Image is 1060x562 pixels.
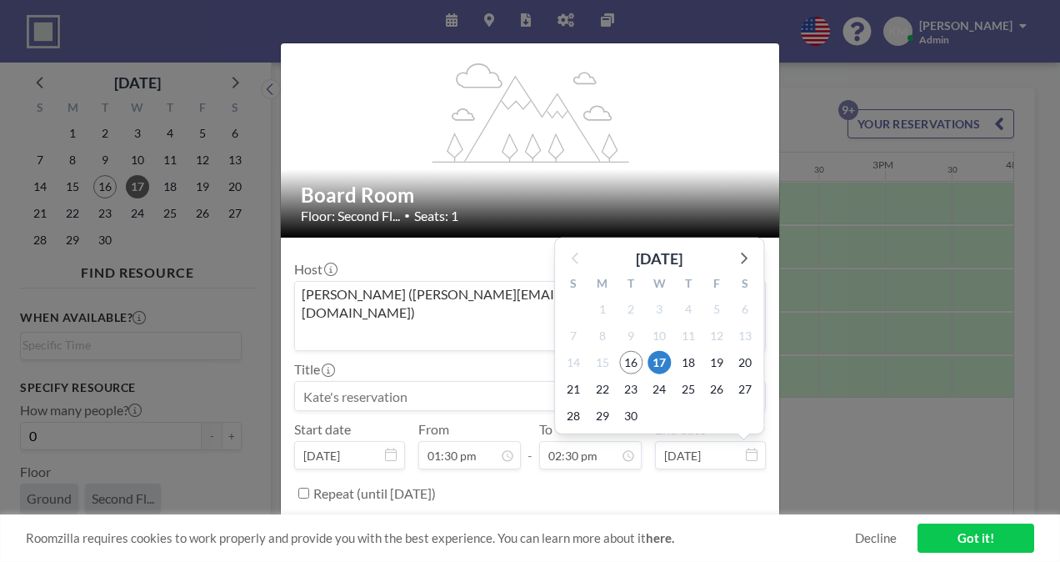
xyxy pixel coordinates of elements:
g: flex-grow: 1.2; [432,62,629,162]
span: Roomzilla requires cookies to work properly and provide you with the best experience. You can lea... [26,530,855,546]
span: Seats: 1 [414,208,458,224]
input: Kate's reservation [295,382,765,410]
label: Start date [294,421,351,438]
label: To [539,421,552,438]
span: Floor: Second Fl... [301,208,400,224]
input: Search for option [297,325,737,347]
a: here. [646,530,674,545]
span: [PERSON_NAME] ([PERSON_NAME][EMAIL_ADDRESS][DOMAIN_NAME]) [298,285,736,323]
a: Decline [855,530,897,546]
label: Title [294,361,333,378]
label: Repeat (until [DATE]) [313,485,436,502]
label: Host [294,261,336,278]
label: From [418,421,449,438]
span: - [527,427,532,464]
span: • [404,209,410,222]
h2: Board Room [301,183,761,208]
div: Search for option [295,282,765,351]
a: Got it! [917,524,1034,553]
